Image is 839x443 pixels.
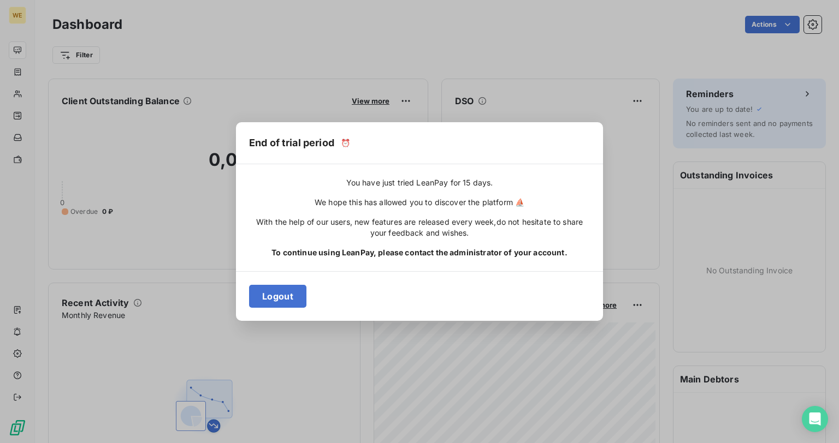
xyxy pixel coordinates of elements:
h5: End of trial period [249,135,334,151]
div: Open Intercom Messenger [802,406,828,432]
span: ⛵️ [515,197,524,207]
span: To continue using LeanPay, please contact the administrator of your account. [271,247,567,258]
button: Logout [249,285,306,308]
span: With the help of our users, new features are released every week, [256,217,497,226]
span: You have just tried LeanPay for 15 days. [346,177,493,188]
span: We hope this has allowed you to discover the platform [315,197,524,208]
span: ⏰ [341,137,350,148]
